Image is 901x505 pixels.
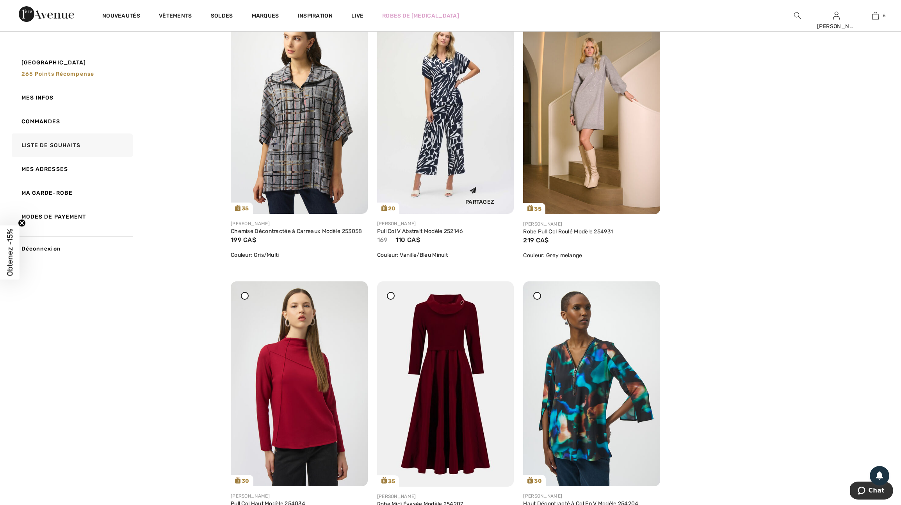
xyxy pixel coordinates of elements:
a: Pull Col V Abstrait Modèle 252146 [377,228,463,235]
div: Couleur: Grey melange [523,251,660,260]
span: Obtenez -15% [5,229,14,276]
a: Mes infos [10,86,133,110]
img: Mes infos [833,11,840,20]
a: Liste de souhaits [10,133,133,157]
a: Se connecter [833,12,840,19]
span: Inspiration [298,12,333,21]
div: [PERSON_NAME] [817,22,855,30]
img: joseph-ribkoff-tops-vanilla-midnight-blue_252146_1_784d_search.jpg [377,9,514,214]
div: [PERSON_NAME] [377,493,514,500]
a: 35 [523,9,660,214]
div: [PERSON_NAME] [231,220,368,227]
a: 30 [523,281,660,486]
div: Partagez [452,180,508,208]
a: Live [351,12,363,20]
img: joseph-ribkoff-dresses-jumpsuits-black-multi_254204_3_6dda_search.jpg [523,281,660,486]
img: recherche [794,11,801,20]
a: 35 [377,281,514,487]
span: 199 CA$ [231,236,256,244]
div: [PERSON_NAME] [523,493,660,500]
a: Modes de payement [10,205,133,229]
a: 35 [231,9,368,214]
div: Couleur: Vanille/Bleu Minuit [377,251,514,259]
a: 6 [856,11,894,20]
span: 169 [377,236,388,244]
span: 6 [883,12,885,19]
img: joseph-ribkoff-tops-deep-cherry_254034d_1_34a7_search.jpg [231,281,368,486]
div: [PERSON_NAME] [377,220,514,227]
a: 30 [231,281,368,486]
a: Vêtements [159,12,192,21]
span: 219 CA$ [523,236,548,244]
img: joseph-ribkoff-dresses-jumpsuits-deep-cherry_254207b_1_94c7_search.jpg [377,281,514,487]
a: Mes adresses [10,157,133,181]
img: 1ère Avenue [19,6,74,22]
img: joseph-ribkoff-dresses-jumpsuits-grey-multi_253058_2_dff1_search.jpg [231,9,368,214]
a: Déconnexion [10,236,133,261]
span: 110 CA$ [395,236,420,244]
span: 265 Points récompense [21,71,94,77]
div: Couleur: Gris/Multi [231,251,368,259]
iframe: Ouvre un widget dans lequel vous pouvez chatter avec l’un de nos agents [850,482,893,501]
div: [PERSON_NAME] [523,220,660,228]
img: Mon panier [872,11,879,20]
img: joseph-ribkoff-dresses-jumpsuits-grey-melange_254931a_1_7e4a_search.jpg [523,9,660,214]
a: Robe Pull Col Roulé Modèle 254931 [523,228,613,235]
a: Commandes [10,110,133,133]
a: Nouveautés [102,12,140,21]
a: Marques [252,12,279,21]
a: Chemise Décontractée à Carreaux Modèle 253058 [231,228,362,235]
div: [PERSON_NAME] [231,493,368,500]
a: Ma garde-robe [10,181,133,205]
a: 20 [377,9,514,214]
button: Close teaser [18,219,26,227]
a: Soldes [211,12,233,21]
span: [GEOGRAPHIC_DATA] [21,59,86,67]
a: Robes de [MEDICAL_DATA] [382,12,459,20]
